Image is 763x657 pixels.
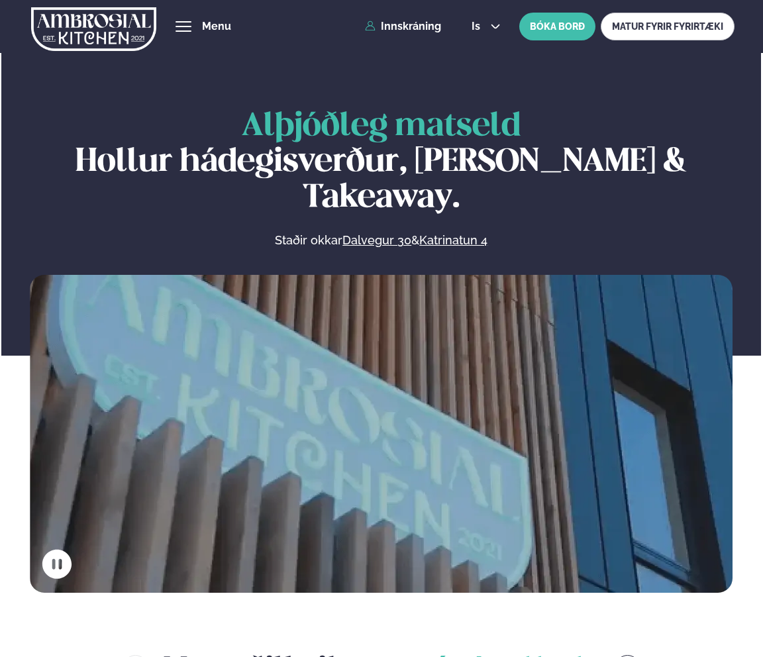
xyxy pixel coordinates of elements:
[31,2,157,56] img: logo
[519,13,595,40] button: BÓKA BORÐ
[461,21,511,32] button: is
[601,13,735,40] a: MATUR FYRIR FYRIRTÆKI
[472,21,484,32] span: is
[131,232,632,248] p: Staðir okkar &
[242,111,521,142] span: Alþjóðleg matseld
[365,21,441,32] a: Innskráning
[30,109,733,217] h1: Hollur hádegisverður, [PERSON_NAME] & Takeaway.
[342,232,411,248] a: Dalvegur 30
[176,19,191,34] button: hamburger
[419,232,487,248] a: Katrinatun 4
